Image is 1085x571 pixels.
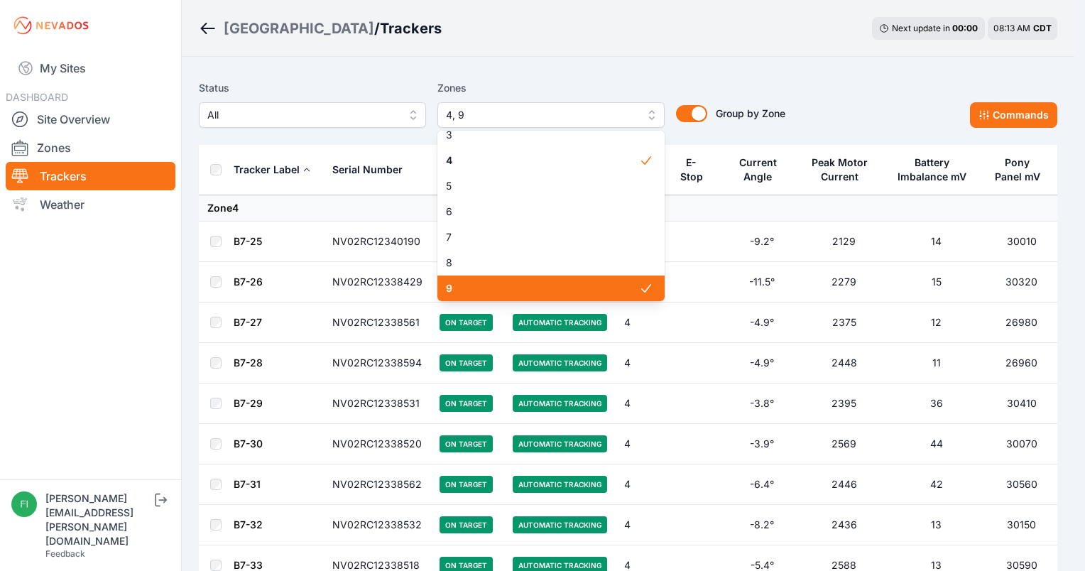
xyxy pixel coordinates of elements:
span: 8 [446,256,639,270]
span: 4 [446,153,639,168]
span: 6 [446,205,639,219]
span: 5 [446,179,639,193]
span: 9 [446,281,639,295]
span: 7 [446,230,639,244]
button: 4, 9 [437,102,665,128]
span: 3 [446,128,639,142]
span: 4, 9 [446,107,636,124]
div: 4, 9 [437,131,665,301]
